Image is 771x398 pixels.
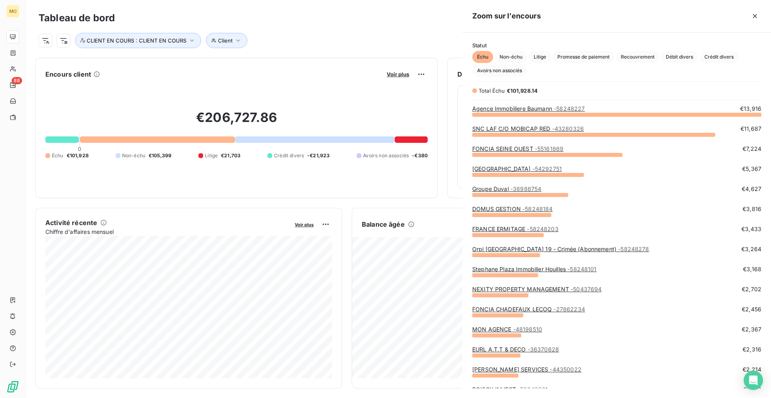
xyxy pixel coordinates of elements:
a: Groupe Duval [472,185,541,192]
a: Stephane Plaza Immobilier Houilles [472,266,597,272]
h5: Zoom sur l’encours [472,10,541,22]
span: €7,224 [742,145,761,153]
button: Débit divers [661,51,698,63]
a: SNC LAF C/O MOBICAP RED [472,125,584,132]
button: Promesse de paiement [553,51,614,63]
span: - 27862234 [553,306,585,313]
span: - 54292751 [532,165,562,172]
a: [GEOGRAPHIC_DATA] [472,165,562,172]
a: FONCIA SEINE OUEST [472,145,563,152]
span: €13,916 [740,105,761,113]
button: Recouvrement [616,51,659,63]
button: Crédit divers [700,51,738,63]
span: €101,928.14 [507,87,538,94]
button: Non-échu [495,51,527,63]
a: DOMUS GESTION [472,205,553,212]
span: €11,687 [740,125,761,133]
span: - 43280326 [552,125,584,132]
span: Statut [472,42,761,49]
a: POISSY INVEST [472,386,548,393]
a: FRANCE ERMITAGE [472,225,559,232]
span: €4,627 [742,185,761,193]
span: - 36370628 [528,346,559,353]
span: €3,264 [741,245,761,253]
button: Litige [529,51,551,63]
span: €2,190 [743,386,761,394]
button: Échu [472,51,493,63]
span: Total Échu [479,87,505,94]
span: €2,456 [742,305,761,313]
span: €2,316 [742,345,761,353]
span: €2,367 [742,325,761,333]
span: - 50437694 [571,286,602,292]
span: - 38986754 [510,185,541,192]
a: FONCIA CHADEFAUX LECOQ [472,306,585,313]
a: Agence Immobiliere Baumann [472,105,585,112]
span: - 55161869 [535,145,563,152]
span: - 58248184 [522,205,553,212]
span: - 58248061 [518,386,548,393]
span: - 58248278 [618,246,649,252]
a: NEXITY PROPERTY MANAGEMENT [472,286,602,292]
span: €2,702 [742,285,761,293]
span: - 58248101 [567,266,596,272]
span: - 58248203 [527,225,558,232]
span: - 48198510 [513,326,542,333]
span: €2,214 [742,366,761,374]
a: EURL A.T.T & DECO [472,346,559,353]
span: €3,433 [741,225,761,233]
a: MON AGENCE [472,326,542,333]
a: [PERSON_NAME] SERVICES [472,366,581,373]
a: Orpi [GEOGRAPHIC_DATA] 19 - Crimée (Abonnement) [472,246,649,252]
div: grid [463,105,771,388]
span: €3,168 [743,265,761,273]
div: Open Intercom Messenger [744,371,763,390]
span: €5,367 [742,165,761,173]
span: - 44350022 [550,366,581,373]
span: - 58248227 [554,105,585,112]
span: €3,816 [742,205,761,213]
button: Avoirs non associés [472,65,527,77]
